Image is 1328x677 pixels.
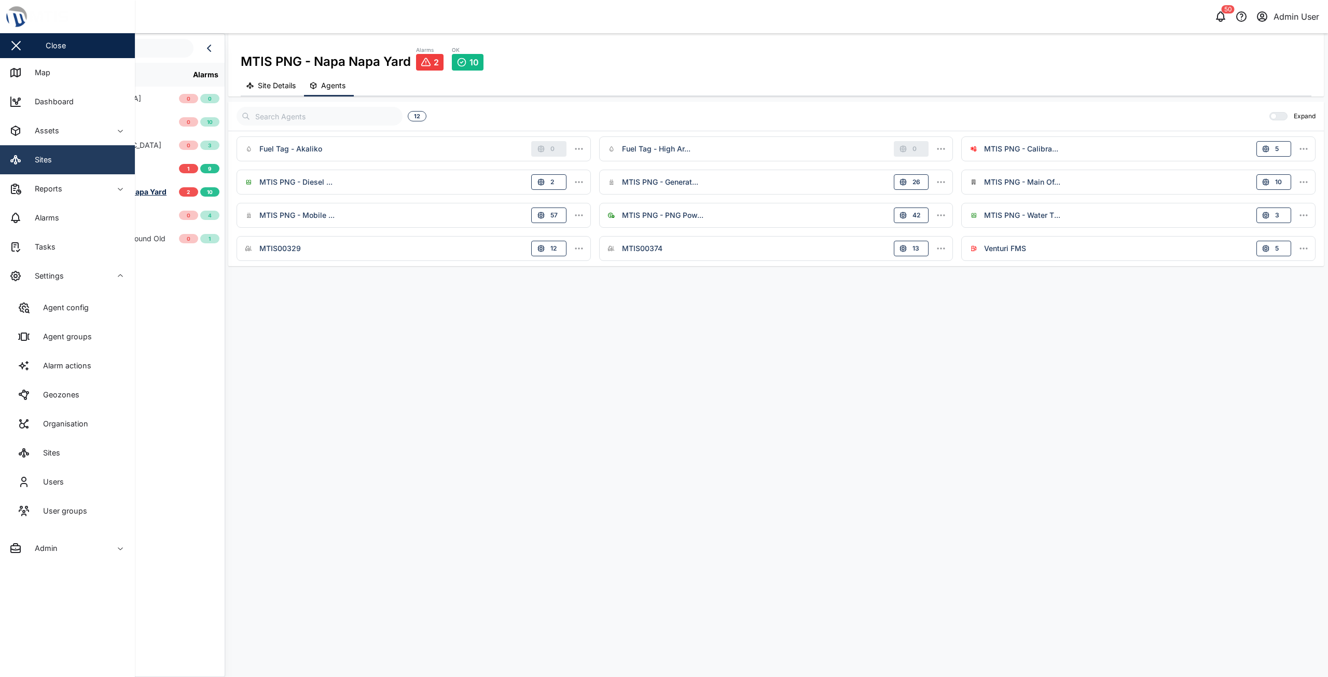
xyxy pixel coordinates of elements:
a: MTIS PNG - Diesel ... [241,174,335,190]
div: Alarms [193,69,218,80]
a: Geozones [8,380,127,409]
div: MTIS PNG - Main Of... [984,176,1060,188]
a: MTIS00374 [604,241,665,256]
span: 5 [1275,241,1283,256]
a: User groups [8,496,127,526]
button: 12 [531,241,566,256]
span: 12 [550,241,559,256]
a: Alarm actions [8,351,127,380]
a: Venturi FMS [966,241,1029,256]
a: Fuel Tag - High Ar... [604,141,693,157]
div: Reports [27,183,62,195]
div: Admin [27,543,58,554]
span: 0 [187,211,190,219]
div: Users [35,476,64,488]
div: Dashboard [27,96,74,107]
div: Organisation [35,418,88,430]
span: 1 [187,164,189,173]
span: 2 [550,175,559,189]
div: Fuel Tag - Akaliko [259,143,322,155]
span: 3 [208,141,211,149]
a: Fuel Tag - Akaliko [241,141,325,157]
div: Alarms [27,212,59,224]
div: MTIS00374 [622,243,662,254]
div: Admin User [1274,10,1319,23]
a: MTIS PNG - Calibra... [966,141,1061,157]
div: Sites [27,154,52,165]
a: Agent config [8,293,127,322]
button: Admin User [1255,9,1320,24]
div: Agent config [35,302,89,313]
span: Agents [321,82,345,89]
button: 26 [894,174,929,190]
span: 10 [207,188,213,196]
span: 57 [550,208,559,223]
div: MTIS PNG - Water T... [984,210,1060,221]
span: 2 [187,188,190,196]
span: 0 [187,234,190,243]
div: MTIS PNG - PNG Pow... [622,210,703,221]
a: MTIS PNG - Water T... [966,208,1063,223]
div: Geozones [35,389,79,400]
span: 0 [208,94,212,103]
span: 0 [187,141,190,149]
button: 2 [531,174,566,190]
div: OK [452,46,483,54]
label: Expand [1288,112,1316,120]
span: 13 [912,241,921,256]
span: 2 [434,58,439,67]
button: 3 [1256,208,1291,223]
div: Settings [27,270,64,282]
div: Fuel Tag - High Ar... [622,143,690,155]
span: 4 [208,211,212,219]
a: MTIS PNG - Generat... [604,174,701,190]
a: Organisation [8,409,127,438]
span: 5 [1275,142,1283,156]
div: Sites [35,447,60,459]
button: 10 [1256,174,1291,190]
span: 3 [1275,208,1283,223]
a: MTIS00329 [241,241,303,256]
span: 0 [187,118,190,126]
div: MTIS PNG - Generat... [622,176,698,188]
button: 5 [1256,141,1291,157]
div: MTIS00329 [259,243,301,254]
div: Agent groups [35,331,92,342]
a: 2 [416,54,444,71]
div: Close [46,40,66,51]
img: Main Logo [5,5,140,28]
span: 10 [207,118,213,126]
div: Venturi FMS [984,243,1026,254]
a: MTIS PNG - PNG Pow... [604,208,706,223]
span: 0 [187,94,190,103]
div: User groups [35,505,87,517]
a: MTIS PNG - Mobile ... [241,208,337,223]
div: MTIS PNG - Napa Napa Yard [241,46,411,71]
button: 13 [894,241,929,256]
div: 50 [1222,5,1235,13]
div: Map [27,67,50,78]
div: Assets [27,125,59,136]
button: 42 [894,208,929,223]
div: Alarms [416,46,444,54]
a: Agent groups [8,322,127,351]
span: 10 [1275,175,1283,189]
span: Site Details [258,82,296,89]
div: Alarm actions [35,360,91,371]
div: MTIS PNG - Diesel ... [259,176,333,188]
span: 12 [414,112,421,121]
span: 9 [208,164,212,173]
span: 26 [912,175,921,189]
button: 57 [531,208,566,223]
span: 42 [912,208,921,223]
span: 1 [209,234,211,243]
a: MTIS PNG - Main Of... [966,174,1063,190]
a: Users [8,467,127,496]
div: Tasks [27,241,56,253]
div: MTIS PNG - Calibra... [984,143,1058,155]
button: 5 [1256,241,1291,256]
input: Search Agents [237,107,403,126]
a: Sites [8,438,127,467]
div: MTIS PNG - Mobile ... [259,210,335,221]
span: 10 [469,58,479,67]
